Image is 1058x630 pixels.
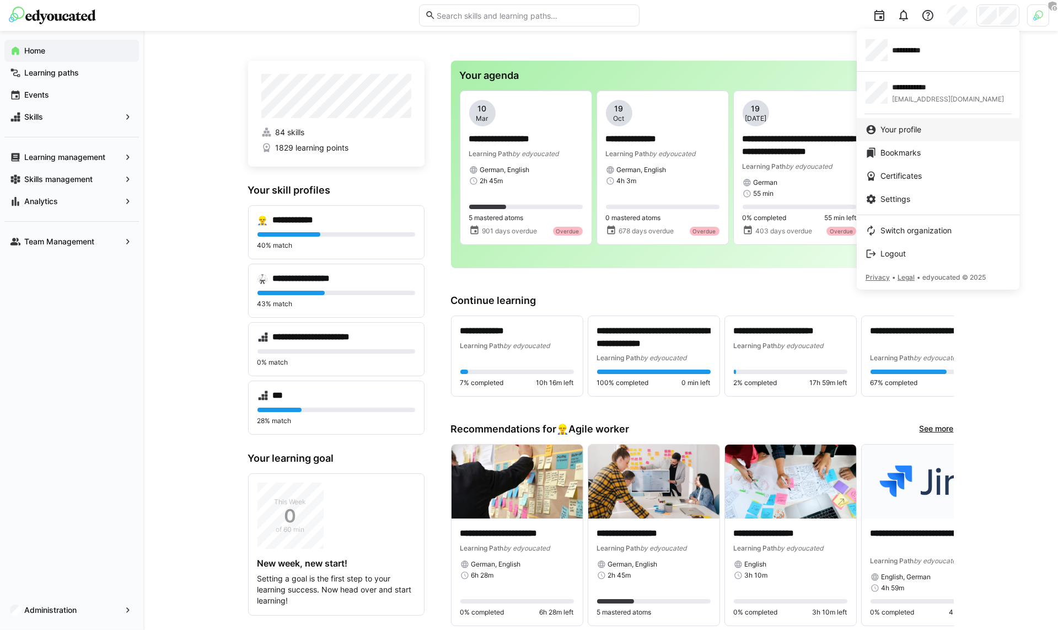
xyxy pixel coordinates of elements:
span: edyoucated © 2025 [922,273,986,281]
span: Logout [880,248,906,259]
span: Privacy [866,273,890,281]
span: Legal [898,273,915,281]
span: Bookmarks [880,147,921,158]
span: Settings [880,194,910,205]
span: • [892,273,895,281]
span: [EMAIL_ADDRESS][DOMAIN_NAME] [892,95,1004,104]
span: Your profile [880,124,921,135]
span: • [917,273,920,281]
span: Certificates [880,170,922,181]
span: Switch organization [880,225,952,236]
